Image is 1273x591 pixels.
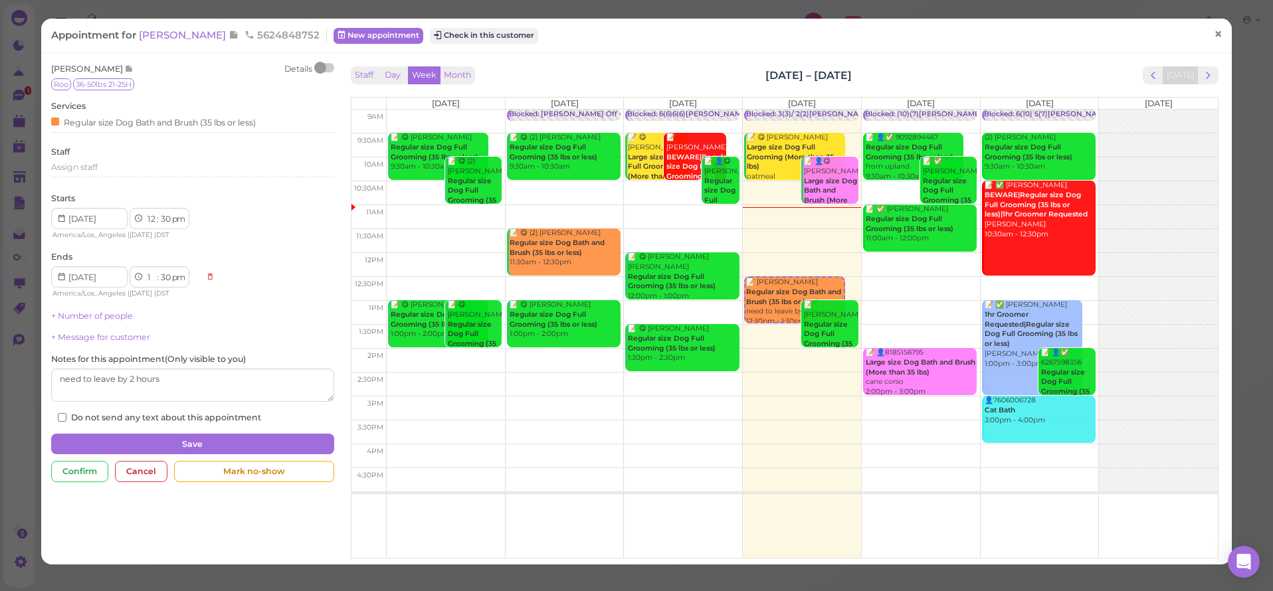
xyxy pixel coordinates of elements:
b: Regular size Dog Full Grooming (35 lbs or less) [866,214,953,233]
div: Blocked: 3(3)/ 2(2)[PERSON_NAME] • appointment [746,110,924,120]
div: Confirm [51,461,108,482]
b: Large size Dog Bath and Brush (More than 35 lbs) [866,358,975,377]
b: Regular size Dog Full Grooming (35 lbs or less) [628,334,716,353]
div: 📝 😋 [PERSON_NAME] 1:00pm - 2:00pm [447,300,502,379]
div: Blocked: [PERSON_NAME] Off • appointment [509,110,669,120]
a: + Number of people [51,311,133,321]
b: BEWARE|Regular size Dog Full Grooming (35 lbs or less) [666,153,730,191]
span: [DATE] [130,230,152,239]
b: Regular size Dog Full Grooming (35 lbs or less) [448,177,496,214]
label: Starts [51,193,75,205]
span: America/Los_Angeles [52,230,126,239]
span: [DATE] [788,98,816,108]
div: 📝 👤✅ 6267598356 Yelper 2:00pm - 3:00pm [1040,348,1096,436]
a: [PERSON_NAME] [139,29,241,41]
div: 📝 😋 [PERSON_NAME] 1:00pm - 2:00pm [390,300,488,339]
span: 4pm [367,447,383,456]
h2: [DATE] – [DATE] [765,68,852,83]
label: Notes for this appointment ( Only visible to you ) [51,353,246,365]
a: + Message for customer [51,332,150,342]
span: [DATE] [1026,98,1054,108]
span: [PERSON_NAME] [139,29,229,41]
span: 9am [367,112,383,121]
div: Blocked: 6(10) 5(7)[PERSON_NAME] • appointment [984,110,1163,120]
button: prev [1143,66,1163,84]
b: 1hr Groomer Requested|Regular size Dog Full Grooming (35 lbs or less) [985,310,1078,348]
b: BEWARE|Regular size Dog Full Grooming (35 lbs or less)|1hr Groomer Requested [985,191,1088,218]
span: 1pm [369,303,383,312]
span: 9:30am [357,136,383,145]
button: Week [408,66,441,84]
span: Note [125,64,134,74]
span: [DATE] [907,98,935,108]
div: Appointment for [51,29,327,42]
div: 📝 [PERSON_NAME] 1:00pm - 2:00pm [803,300,858,379]
div: 📝 ✅ [PERSON_NAME] [PERSON_NAME] 1:00pm - 3:00pm [984,300,1082,369]
label: Staff [51,146,70,158]
div: 📝 😋 (2) [PERSON_NAME] 9:30am - 10:30am [509,133,621,172]
b: Regular size Dog Full Grooming (35 lbs or less) [628,272,716,291]
div: 📝 😋 [PERSON_NAME] 9:30am - 10:30am [390,133,488,172]
label: Ends [51,251,72,263]
div: 📝 👤😋 [PERSON_NAME] 10:00am - 11:00am [803,157,858,235]
div: 📝 👤✅ 9092894467 from upland 9:30am - 10:30am [865,133,963,181]
div: 📝 ✅ [PERSON_NAME] [PERSON_NAME] 10:30am - 12:30pm [984,181,1096,239]
div: | | [51,288,199,299]
span: 10:30am [354,184,383,193]
span: Assign staff [51,162,98,172]
b: Large size Dog Bath and Brush (More than 35 lbs) [804,177,857,214]
div: 📝 😋 [PERSON_NAME] oatmeal 9:30am - 10:30am [746,133,844,191]
label: Do not send any text about this appointment [58,412,261,424]
span: [DATE] [669,98,697,108]
b: Regular size Dog Bath and Brush (35 lbs or less) [510,238,605,257]
span: 11:30am [356,232,383,240]
div: 📝 😋 (2) [PERSON_NAME] 11:30am - 12:30pm [509,228,621,268]
div: | | [51,229,199,241]
div: (2) [PERSON_NAME] 9:30am - 10:30am [984,133,1096,172]
b: Regular size Dog Full Grooming (35 lbs or less) [510,310,597,329]
span: 2pm [367,351,383,360]
div: 📝 👤8185156795 cane corso 2:00pm - 3:00pm [865,348,977,396]
span: [DATE] [432,98,460,108]
b: Regular size Dog Full Grooming (35 lbs or less) [510,143,597,161]
span: [DATE] [1145,98,1173,108]
span: 4:30pm [357,471,383,479]
span: 10am [364,160,383,169]
b: Regular size Dog Full Grooming (35 lbs or less) [804,320,852,358]
a: New appointment [334,28,423,44]
div: 📝 😋 (2) [PERSON_NAME] 10:00am - 11:00am [447,157,502,235]
span: 2:30pm [357,375,383,384]
div: 👤7606006728 3:00pm - 4:00pm [984,396,1096,425]
div: 📝 [PERSON_NAME] need to leave by 2 hours 12:30pm - 1:30pm [745,278,843,326]
span: 11am [366,208,383,216]
span: Note [229,29,241,41]
div: Cancel [115,461,167,482]
div: 📝 😋 [PERSON_NAME] 1:30pm - 2:30pm [627,324,739,363]
input: Do not send any text about this appointment [58,413,66,422]
b: Large size Dog Full Grooming (More than 35 lbs) [628,153,681,191]
button: next [1198,66,1219,84]
span: 5624848752 [245,29,320,41]
div: Mark no-show [174,461,334,482]
b: Large size Dog Full Grooming (More than 35 lbs) [747,143,834,171]
div: 📝 ✅ [PERSON_NAME] 10:00am - 11:00am [922,157,977,235]
span: America/Los_Angeles [52,289,126,297]
span: DST [156,230,169,239]
a: × [1206,19,1230,50]
span: [DATE] [130,289,152,297]
b: Regular size Dog Full Grooming (35 lbs or less) [1041,368,1090,406]
b: Regular size Dog Full Grooming (35 lbs or less) [985,143,1072,161]
button: Day [377,66,409,84]
div: Regular size Dog Bath and Brush (35 lbs or less) [51,115,256,129]
button: Check in this customer [430,28,538,44]
button: Month [440,66,475,84]
span: 1:30pm [359,327,383,336]
span: Roo [51,78,71,90]
b: Regular size Dog Full Grooming (35 lbs or less) [448,320,496,358]
span: 12pm [365,256,383,264]
span: 12:30pm [355,280,383,288]
div: Details [284,63,312,75]
span: × [1214,25,1223,44]
span: DST [156,289,169,297]
button: [DATE] [1163,66,1199,84]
